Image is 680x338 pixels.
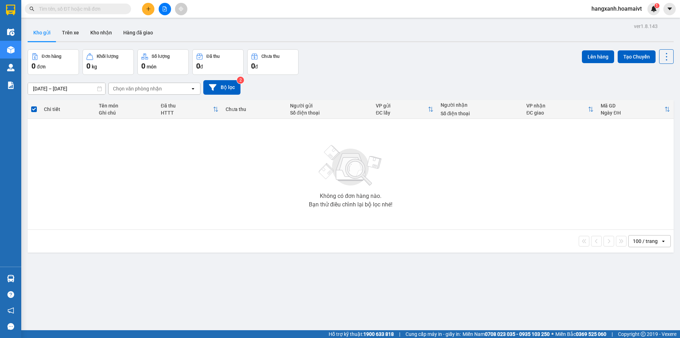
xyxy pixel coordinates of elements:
[656,3,658,8] span: 1
[376,110,427,116] div: ĐC lấy
[196,62,200,70] span: 0
[142,3,154,15] button: plus
[376,103,427,109] div: VP gửi
[113,85,162,92] div: Chọn văn phòng nhận
[586,4,647,13] span: hangxanh.hoamaivt
[190,86,196,92] svg: open
[247,49,299,75] button: Chưa thu0đ
[309,202,392,207] div: Bạn thử điều chỉnh lại bộ lọc nhé!
[441,102,520,108] div: Người nhận
[203,80,240,95] button: Bộ lọc
[7,275,15,282] img: warehouse-icon
[141,62,145,70] span: 0
[157,100,222,119] th: Toggle SortBy
[85,24,118,41] button: Kho nhận
[56,24,85,41] button: Trên xe
[329,330,394,338] span: Hỗ trợ kỹ thuật:
[651,6,657,12] img: icon-new-feature
[147,64,157,70] span: món
[159,3,171,15] button: file-add
[83,49,134,75] button: Khối lượng0kg
[206,54,220,59] div: Đã thu
[6,5,15,15] img: logo-vxr
[7,64,15,71] img: warehouse-icon
[612,330,613,338] span: |
[485,331,550,337] strong: 0708 023 035 - 0935 103 250
[372,100,437,119] th: Toggle SortBy
[39,5,123,13] input: Tìm tên, số ĐT hoặc mã đơn
[526,110,588,116] div: ĐC giao
[441,111,520,116] div: Số điện thoại
[634,22,658,30] div: ver 1.8.143
[633,238,658,245] div: 100 / trang
[162,6,167,11] span: file-add
[7,291,14,298] span: question-circle
[523,100,597,119] th: Toggle SortBy
[28,24,56,41] button: Kho gửi
[7,46,15,54] img: warehouse-icon
[261,54,279,59] div: Chưa thu
[118,24,159,41] button: Hàng đã giao
[7,28,15,36] img: warehouse-icon
[582,50,614,63] button: Lên hàng
[32,62,35,70] span: 0
[315,141,386,190] img: svg+xml;base64,PHN2ZyBjbGFzcz0ibGlzdC1wbHVnX19zdmciIHhtbG5zPSJodHRwOi8vd3d3LnczLm9yZy8yMDAwL3N2Zy...
[406,330,461,338] span: Cung cấp máy in - giấy in:
[161,110,213,116] div: HTTT
[28,49,79,75] button: Đơn hàng0đơn
[618,50,656,63] button: Tạo Chuyến
[99,110,154,116] div: Ghi chú
[7,307,14,314] span: notification
[601,103,664,109] div: Mã GD
[175,3,187,15] button: aim
[44,106,91,112] div: Chi tiết
[152,54,170,59] div: Số lượng
[551,333,554,336] span: ⚪️
[463,330,550,338] span: Miền Nam
[255,64,258,70] span: đ
[597,100,673,119] th: Toggle SortBy
[363,331,394,337] strong: 1900 633 818
[661,238,666,244] svg: open
[7,82,15,89] img: solution-icon
[290,110,369,116] div: Số điện thoại
[99,103,154,109] div: Tên món
[29,6,34,11] span: search
[86,62,90,70] span: 0
[146,6,151,11] span: plus
[42,54,61,59] div: Đơn hàng
[7,323,14,330] span: message
[576,331,606,337] strong: 0369 525 060
[654,3,659,8] sup: 1
[555,330,606,338] span: Miền Bắc
[663,3,676,15] button: caret-down
[28,83,105,94] input: Select a date range.
[526,103,588,109] div: VP nhận
[237,77,244,84] sup: 2
[641,332,646,337] span: copyright
[251,62,255,70] span: 0
[399,330,400,338] span: |
[97,54,118,59] div: Khối lượng
[137,49,189,75] button: Số lượng0món
[226,106,283,112] div: Chưa thu
[37,64,46,70] span: đơn
[192,49,244,75] button: Đã thu0đ
[667,6,673,12] span: caret-down
[290,103,369,109] div: Người gửi
[92,64,97,70] span: kg
[320,193,381,199] div: Không có đơn hàng nào.
[200,64,203,70] span: đ
[178,6,183,11] span: aim
[601,110,664,116] div: Ngày ĐH
[161,103,213,109] div: Đã thu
